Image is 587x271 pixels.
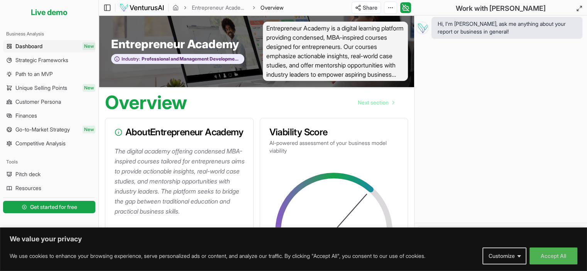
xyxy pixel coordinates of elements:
[263,22,408,81] span: Entrepreneur Academy is a digital learning platform providing condensed, MBA-inspired courses des...
[83,42,95,50] span: New
[111,37,239,51] span: Entrepreneur Academy
[111,54,244,64] button: Industry:Professional and Management Development Training
[119,3,164,12] img: logo
[529,247,577,264] button: Accept All
[456,3,546,14] h2: Work with [PERSON_NAME]
[83,126,95,133] span: New
[173,4,284,12] nav: breadcrumb
[3,156,95,168] div: Tools
[3,182,95,194] a: Resources
[15,70,53,78] span: Path to an MVP
[15,140,66,147] span: Competitive Analysis
[15,184,41,192] span: Resources
[3,28,95,40] div: Business Analysis
[352,95,400,110] a: Go to next page
[10,251,425,261] p: We use cookies to enhance your browsing experience, serve personalized ads or content, and analyz...
[15,42,42,50] span: Dashboard
[140,56,240,62] span: Professional and Management Development Training
[3,199,95,215] a: Get started for free
[15,170,41,178] span: Pitch deck
[83,84,95,92] span: New
[3,168,95,180] a: Pitch deck
[15,84,67,92] span: Unique Selling Points
[482,247,526,264] button: Customize
[192,4,247,12] a: Entrepreneur Academy
[15,126,70,133] span: Go-to-Market Strategy
[261,4,284,12] span: Overview
[115,146,247,216] p: The digital academy offering condensed MBA-inspired courses tailored for entrepreneurs aims to pr...
[3,109,95,122] a: Finances
[3,68,95,80] a: Path to an MVP
[15,112,37,120] span: Finances
[3,96,95,108] a: Customer Persona
[3,54,95,66] a: Strategic Frameworks
[352,2,381,14] button: Share
[3,201,95,213] button: Get started for free
[105,93,187,112] h1: Overview
[269,139,399,155] p: AI-powered assessment of your business model viability
[3,123,95,136] a: Go-to-Market StrategyNew
[352,95,400,110] nav: pagination
[416,22,428,34] img: Vera
[363,4,377,12] span: Share
[3,137,95,150] a: Competitive Analysis
[30,203,77,211] span: Get started for free
[122,56,140,62] span: Industry:
[15,98,61,106] span: Customer Persona
[269,128,399,137] h3: Viability Score
[358,99,389,106] span: Next section
[10,234,577,244] p: We value your privacy
[3,40,95,52] a: DashboardNew
[15,56,68,64] span: Strategic Frameworks
[3,82,95,94] a: Unique Selling PointsNew
[115,128,244,137] h3: About Entrepreneur Academy
[438,20,576,35] span: Hi, I'm [PERSON_NAME], ask me anything about your report or business in general!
